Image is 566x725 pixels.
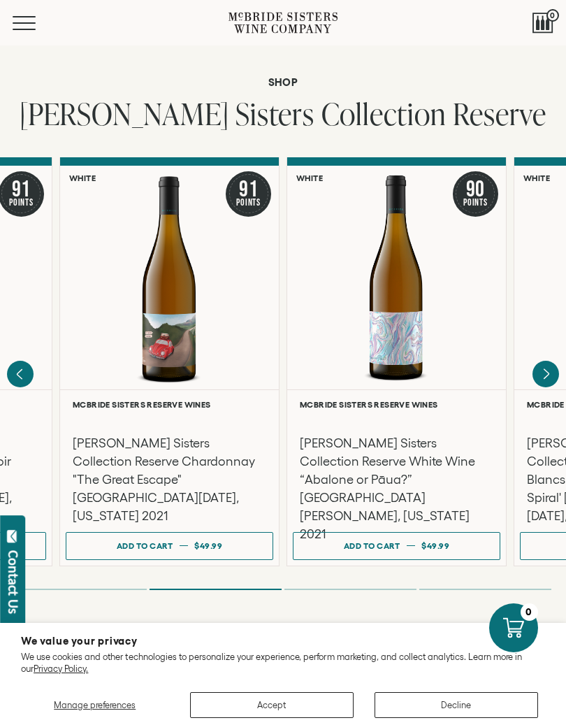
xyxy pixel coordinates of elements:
button: Next [532,361,559,387]
h6: McBride Sisters Reserve Wines [73,400,266,409]
p: We use cookies and other technologies to personalize your experience, perform marketing, and coll... [21,652,545,675]
h6: White [523,173,550,182]
h6: White [69,173,96,182]
li: Page dot 2 [150,589,282,590]
div: Add to cart [117,536,173,556]
button: Add to cart $49.99 [293,532,500,560]
h6: McBride Sisters Reserve Wines [300,400,493,409]
span: Collection [321,93,447,134]
h2: We value your privacy [21,636,545,646]
div: Contact Us [6,550,20,614]
li: Page dot 4 [419,589,551,590]
span: Sisters [235,93,314,134]
a: White 90 Points McBride Sisters Collection Reserve White Wine McBride Sisters Reserve Wines [PERS... [286,157,507,566]
div: 0 [521,603,538,621]
button: Manage preferences [21,692,169,718]
li: Page dot 1 [15,589,147,590]
button: Add to cart $49.99 [66,532,273,560]
span: $49.99 [194,541,222,550]
button: Mobile Menu Trigger [13,16,63,30]
h6: White [296,173,323,182]
button: Previous [7,361,34,387]
li: Page dot 3 [284,589,416,590]
span: Manage preferences [54,700,136,710]
h3: [PERSON_NAME] Sisters Collection Reserve White Wine “Abalone or Pāua?” [GEOGRAPHIC_DATA][PERSON_N... [300,434,493,543]
button: Decline [375,692,538,718]
button: Accept [190,692,354,718]
span: 0 [546,9,559,22]
span: [PERSON_NAME] [20,93,228,134]
h3: [PERSON_NAME] Sisters Collection Reserve Chardonnay "The Great Escape" [GEOGRAPHIC_DATA][DATE], [... [73,434,266,525]
span: $49.99 [421,541,449,550]
a: Privacy Policy. [34,663,88,674]
a: White 91 Points McBride Sisters Collection Reserve Chardonnay "The Great Escape" Santa Lucia High... [59,157,280,566]
div: Add to cart [344,536,400,556]
span: Reserve [453,93,546,134]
